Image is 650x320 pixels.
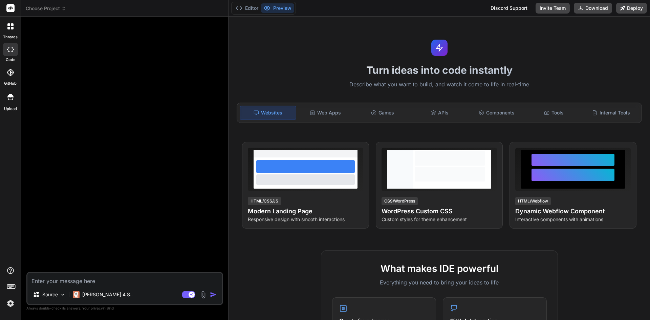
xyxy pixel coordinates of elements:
[616,3,647,14] button: Deploy
[248,216,363,223] p: Responsive design with smooth interactions
[382,197,418,205] div: CSS/WordPress
[82,291,133,298] p: [PERSON_NAME] 4 S..
[298,106,353,120] div: Web Apps
[233,80,646,89] p: Describe what you want to build, and watch it come to life in real-time
[332,261,547,276] h2: What makes IDE powerful
[5,298,16,309] img: settings
[3,34,18,40] label: threads
[412,106,468,120] div: APIs
[210,291,217,298] img: icon
[248,207,363,216] h4: Modern Landing Page
[233,64,646,76] h1: Turn ideas into code instantly
[199,291,207,299] img: attachment
[486,3,532,14] div: Discord Support
[469,106,525,120] div: Components
[574,3,612,14] button: Download
[382,216,497,223] p: Custom styles for theme enhancement
[42,291,58,298] p: Source
[536,3,570,14] button: Invite Team
[4,106,17,112] label: Upload
[26,305,223,312] p: Always double-check its answers. Your in Bind
[73,291,80,298] img: Claude 4 Sonnet
[26,5,66,12] span: Choose Project
[240,106,296,120] div: Websites
[248,197,281,205] div: HTML/CSS/JS
[515,197,551,205] div: HTML/Webflow
[60,292,66,298] img: Pick Models
[382,207,497,216] h4: WordPress Custom CSS
[233,3,261,13] button: Editor
[261,3,294,13] button: Preview
[515,207,631,216] h4: Dynamic Webflow Component
[515,216,631,223] p: Interactive components with animations
[583,106,639,120] div: Internal Tools
[6,57,15,63] label: code
[91,306,103,310] span: privacy
[332,278,547,286] p: Everything you need to bring your ideas to life
[355,106,411,120] div: Games
[4,81,17,86] label: GitHub
[526,106,582,120] div: Tools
